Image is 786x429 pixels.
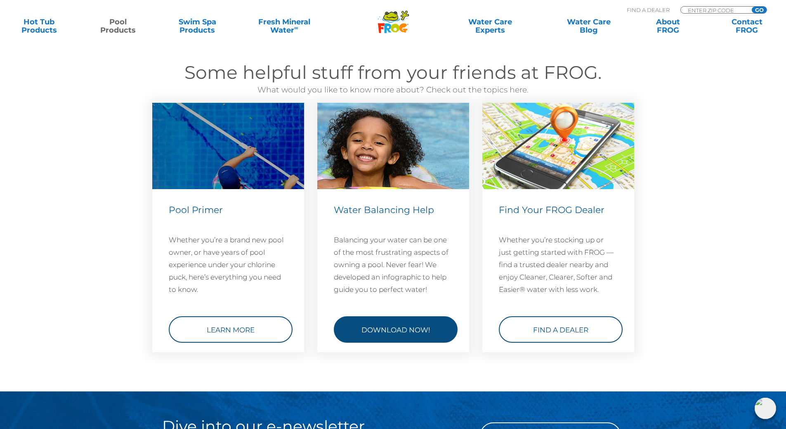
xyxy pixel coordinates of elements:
sup: ∞ [294,24,298,31]
p: What would you like to know more about? Check out the topics here. [146,84,641,96]
a: Fresh MineralWater∞ [245,18,323,34]
span: Water Balancing Help [334,204,434,215]
input: GO [752,7,767,13]
a: Hot TubProducts [8,18,70,34]
img: Find a Dealer Image (546 x 310 px) [482,103,634,189]
a: PoolProducts [87,18,149,34]
a: Download Now! [334,316,458,342]
img: hp-featured-image-1 [152,103,304,189]
img: hp-featured-image-2 [317,103,469,189]
p: Find A Dealer [627,6,670,14]
a: Learn More [169,316,293,342]
a: Water CareBlog [558,18,619,34]
span: Find Your FROG Dealer [499,204,604,215]
p: Balancing your water can be one of the most frustrating aspects of owning a pool. Never fear! We ... [334,233,453,295]
p: Whether you’re a brand new pool owner, or have years of pool experience under your chlorine puck,... [169,233,288,295]
span: Pool Primer [169,204,223,215]
img: openIcon [755,398,776,419]
input: Zip Code Form [687,7,743,14]
a: Water CareExperts [440,18,540,34]
a: Swim SpaProducts [167,18,228,34]
a: AboutFROG [637,18,699,34]
p: Whether you’re stocking up or just getting started with FROG — find a trusted dealer nearby and e... [499,233,618,295]
a: ContactFROG [716,18,778,34]
h2: Some helpful stuff from your friends at FROG. [146,61,641,84]
a: Find a Dealer [499,316,623,342]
